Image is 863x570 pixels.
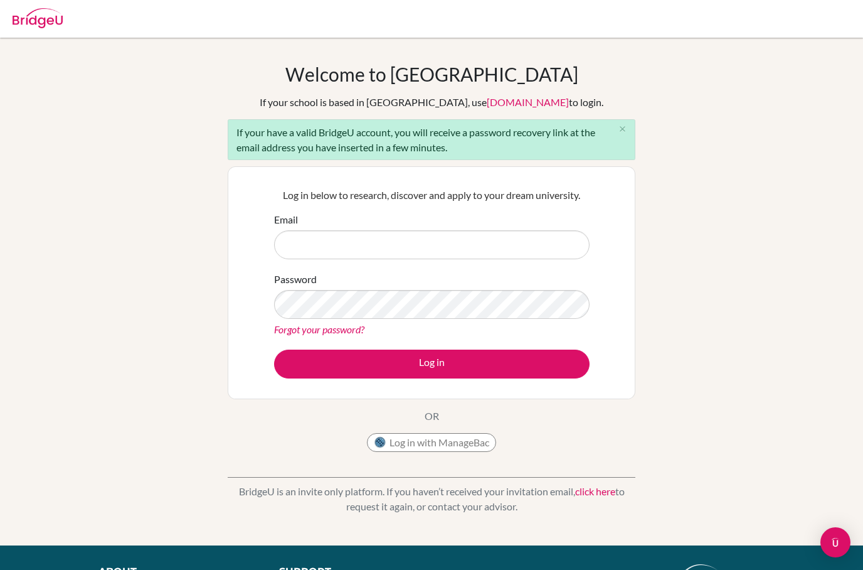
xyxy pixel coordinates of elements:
label: Password [274,272,317,287]
div: Open Intercom Messenger [820,527,850,557]
a: Forgot your password? [274,323,364,335]
p: BridgeU is an invite only platform. If you haven’t received your invitation email, to request it ... [228,484,635,514]
a: click here [575,485,615,497]
p: OR [425,409,439,424]
button: Log in with ManageBac [367,433,496,452]
a: [DOMAIN_NAME] [487,96,569,108]
div: If your have a valid BridgeU account, you will receive a password recovery link at the email addr... [228,119,635,160]
div: If your school is based in [GEOGRAPHIC_DATA], use to login. [260,95,603,110]
button: Log in [274,350,590,379]
label: Email [274,212,298,227]
i: close [618,124,627,134]
img: Bridge-U [13,8,63,28]
button: Close [610,120,635,139]
p: Log in below to research, discover and apply to your dream university. [274,188,590,203]
h1: Welcome to [GEOGRAPHIC_DATA] [285,63,578,85]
